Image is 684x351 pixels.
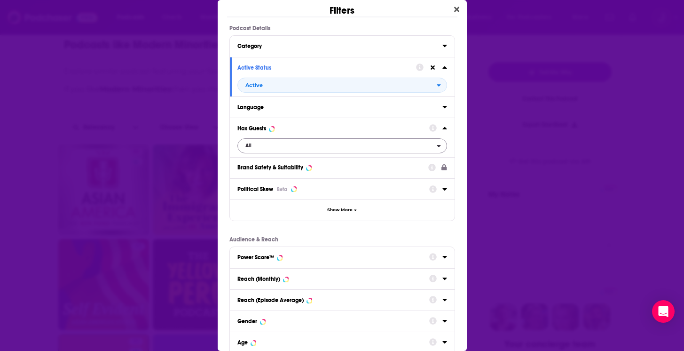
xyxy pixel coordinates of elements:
div: Beta [277,186,287,192]
div: Active Status [237,64,410,71]
button: Reach (Monthly) [237,272,429,284]
span: Show More [327,207,353,213]
button: Show More [230,199,455,221]
button: open menu [237,78,447,93]
div: Has Guests [237,125,266,132]
span: Active [245,83,263,88]
span: Political Skew [237,186,273,192]
button: Power Score™ [237,251,429,263]
button: Brand Safety & Suitability [237,161,429,173]
p: Audience & Reach [229,236,455,243]
button: Has Guests [237,122,429,134]
div: Reach (Monthly) [237,276,280,282]
span: All [245,143,252,148]
button: open menu [237,138,447,153]
div: Brand Safety & Suitability [237,164,303,171]
div: Age [237,339,248,346]
h2: filter dropdown [237,138,447,153]
div: Category [237,43,436,49]
button: Category [237,40,442,51]
div: Reach (Episode Average) [237,297,304,303]
p: Podcast Details [229,25,455,32]
button: Age [237,336,429,348]
div: Power Score™ [237,254,274,261]
button: Close [450,4,463,16]
button: Gender [237,315,429,327]
div: Gender [237,318,257,325]
div: Open Intercom Messenger [652,300,675,323]
a: Brand Safety & Suitability [237,161,447,173]
button: Reach (Episode Average) [237,294,429,305]
button: Language [237,101,442,112]
button: Political SkewBeta [237,183,429,195]
h2: filter dropdown [237,78,447,93]
button: Active Status [237,61,416,73]
div: Language [237,104,436,111]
